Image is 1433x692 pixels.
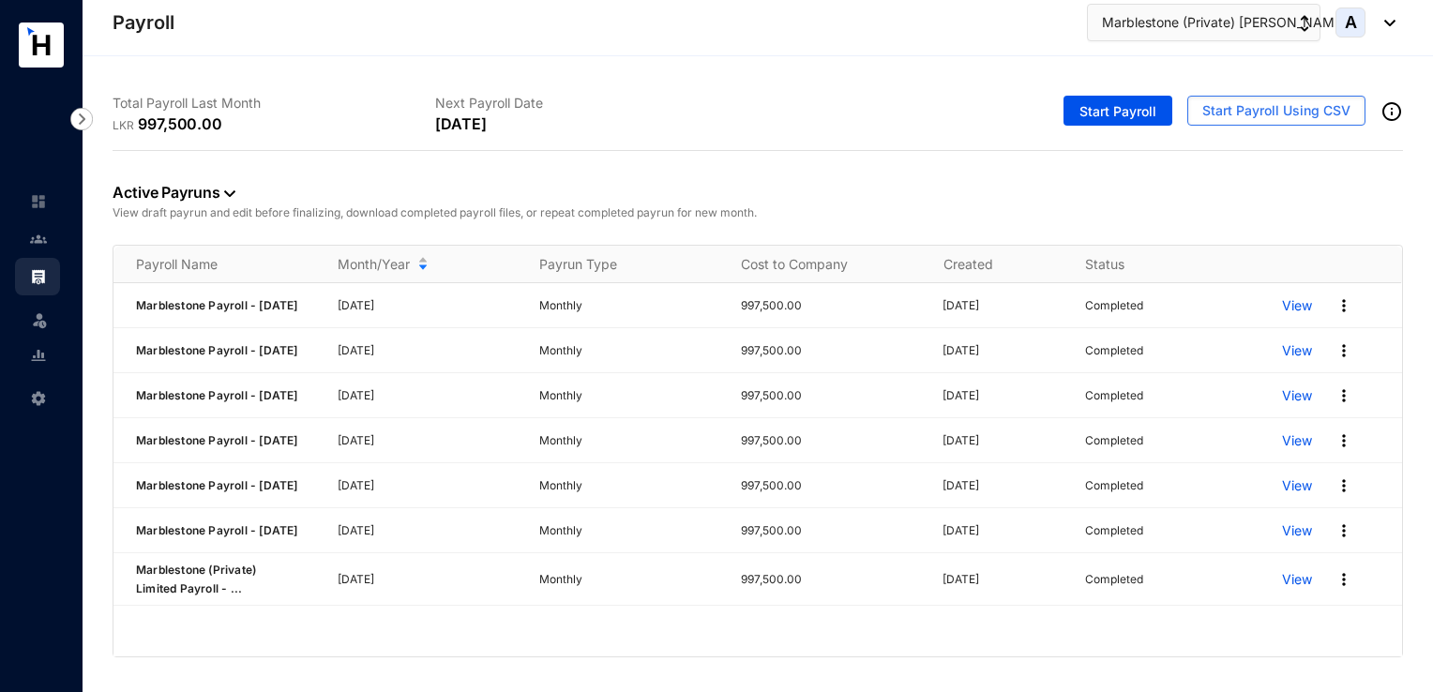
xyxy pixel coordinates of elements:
[338,570,517,589] p: [DATE]
[1187,96,1365,126] button: Start Payroll Using CSV
[1202,101,1350,120] span: Start Payroll Using CSV
[1375,20,1395,26] img: dropdown-black.8e83cc76930a90b1a4fdb6d089b7bf3a.svg
[113,183,235,202] a: Active Payruns
[1102,12,1358,33] span: Marblestone (Private) [PERSON_NAME]...
[1335,341,1353,360] img: more.27664ee4a8faa814348e188645a3c1fc.svg
[113,94,435,113] p: Total Payroll Last Month
[136,523,298,537] span: Marblestone Payroll - [DATE]
[539,431,718,450] p: Monthly
[224,190,235,197] img: dropdown-black.8e83cc76930a90b1a4fdb6d089b7bf3a.svg
[136,433,298,447] span: Marblestone Payroll - [DATE]
[943,341,1063,360] p: [DATE]
[741,431,920,450] p: 997,500.00
[15,220,60,258] li: Contacts
[435,113,486,135] p: [DATE]
[136,298,298,312] span: Marblestone Payroll - [DATE]
[113,9,174,36] p: Payroll
[539,296,718,315] p: Monthly
[1335,431,1353,450] img: more.27664ee4a8faa814348e188645a3c1fc.svg
[539,386,718,405] p: Monthly
[1282,431,1312,450] a: View
[338,255,410,274] span: Month/Year
[136,343,298,357] span: Marblestone Payroll - [DATE]
[338,431,517,450] p: [DATE]
[138,113,222,135] p: 997,500.00
[741,521,920,540] p: 997,500.00
[943,570,1063,589] p: [DATE]
[539,570,718,589] p: Monthly
[1087,4,1320,41] button: Marblestone (Private) [PERSON_NAME]...
[1335,386,1353,405] img: more.27664ee4a8faa814348e188645a3c1fc.svg
[136,388,298,402] span: Marblestone Payroll - [DATE]
[15,258,60,295] li: Payroll
[338,476,517,495] p: [DATE]
[15,337,60,374] li: Reports
[1282,570,1312,589] a: View
[113,246,315,283] th: Payroll Name
[1063,246,1260,283] th: Status
[30,193,47,210] img: home-unselected.a29eae3204392db15eaf.svg
[1300,15,1309,32] img: up-down-arrow.74152d26bf9780fbf563ca9c90304185.svg
[30,310,49,329] img: leave-unselected.2934df6273408c3f84d9.svg
[338,386,517,405] p: [DATE]
[30,231,47,248] img: people-unselected.118708e94b43a90eceab.svg
[70,108,93,130] img: nav-icon-right.af6afadce00d159da59955279c43614e.svg
[136,478,298,492] span: Marblestone Payroll - [DATE]
[1085,476,1143,495] p: Completed
[741,386,920,405] p: 997,500.00
[1282,521,1312,540] a: View
[435,94,758,113] p: Next Payroll Date
[741,476,920,495] p: 997,500.00
[921,246,1063,283] th: Created
[1282,296,1312,315] a: View
[113,116,138,135] p: LKR
[1085,341,1143,360] p: Completed
[943,521,1063,540] p: [DATE]
[718,246,920,283] th: Cost to Company
[1345,14,1357,31] span: A
[1335,521,1353,540] img: more.27664ee4a8faa814348e188645a3c1fc.svg
[1380,100,1403,123] img: info-outined.c2a0bb1115a2853c7f4cb4062ec879bc.svg
[30,268,47,285] img: payroll.289672236c54bbec4828.svg
[943,431,1063,450] p: [DATE]
[1282,476,1312,495] a: View
[338,341,517,360] p: [DATE]
[741,570,920,589] p: 997,500.00
[741,296,920,315] p: 997,500.00
[1335,296,1353,315] img: more.27664ee4a8faa814348e188645a3c1fc.svg
[517,246,718,283] th: Payrun Type
[943,476,1063,495] p: [DATE]
[113,203,1403,222] p: View draft payrun and edit before finalizing, download completed payroll files, or repeat complet...
[1085,296,1143,315] p: Completed
[1282,341,1312,360] a: View
[1085,386,1143,405] p: Completed
[338,296,517,315] p: [DATE]
[1335,570,1353,589] img: more.27664ee4a8faa814348e188645a3c1fc.svg
[136,563,256,595] span: Marblestone (Private) Limited Payroll - ...
[539,521,718,540] p: Monthly
[1335,476,1353,495] img: more.27664ee4a8faa814348e188645a3c1fc.svg
[1085,521,1143,540] p: Completed
[539,341,718,360] p: Monthly
[943,296,1063,315] p: [DATE]
[15,183,60,220] li: Home
[1085,431,1143,450] p: Completed
[30,347,47,364] img: report-unselected.e6a6b4230fc7da01f883.svg
[338,521,517,540] p: [DATE]
[1063,96,1172,126] button: Start Payroll
[1079,102,1156,121] span: Start Payroll
[30,390,47,407] img: settings-unselected.1febfda315e6e19643a1.svg
[1282,386,1312,405] a: View
[1085,570,1143,589] p: Completed
[741,341,920,360] p: 997,500.00
[539,476,718,495] p: Monthly
[943,386,1063,405] p: [DATE]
